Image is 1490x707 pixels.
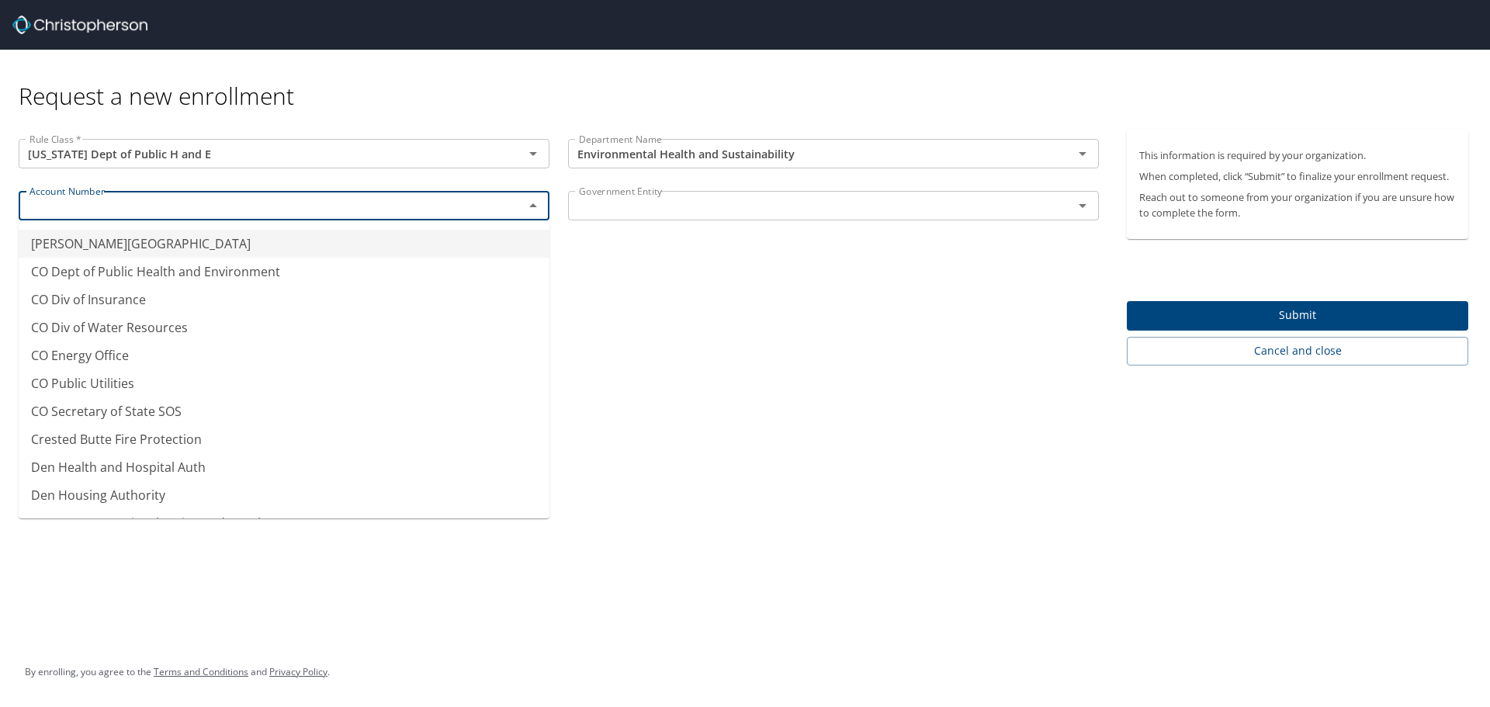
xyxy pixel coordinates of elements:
li: [PERSON_NAME][GEOGRAPHIC_DATA] [19,230,549,258]
button: Open [1072,143,1093,165]
li: CO Secretary of State SOS [19,397,549,425]
li: Den Housing Authority [19,481,549,509]
a: Terms and Conditions [154,665,248,678]
a: Privacy Policy [269,665,327,678]
li: CO Dept of Public Health and Environment [19,258,549,286]
p: This information is required by your organization. [1139,148,1456,163]
li: CO Div of Water Resources [19,314,549,341]
img: cbt logo [12,16,147,34]
p: Reach out to someone from your organization if you are unsure how to complete the form. [1139,190,1456,220]
div: By enrolling, you agree to the and . [25,653,330,691]
button: Submit [1127,301,1468,331]
button: Close [522,195,544,217]
button: Cancel and close [1127,337,1468,366]
button: Open [1072,195,1093,217]
li: CO Div of Insurance [19,286,549,314]
span: Cancel and close [1139,341,1456,361]
li: Den Health and Hospital Auth [19,453,549,481]
span: Submit [1139,306,1456,325]
li: Denver Community Planning and Devel [19,509,549,537]
li: Crested Butte Fire Protection [19,425,549,453]
li: CO Energy Office [19,341,549,369]
div: Request a new enrollment [19,50,1481,111]
button: Open [522,143,544,165]
li: CO Public Utilities [19,369,549,397]
p: When completed, click “Submit” to finalize your enrollment request. [1139,169,1456,184]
